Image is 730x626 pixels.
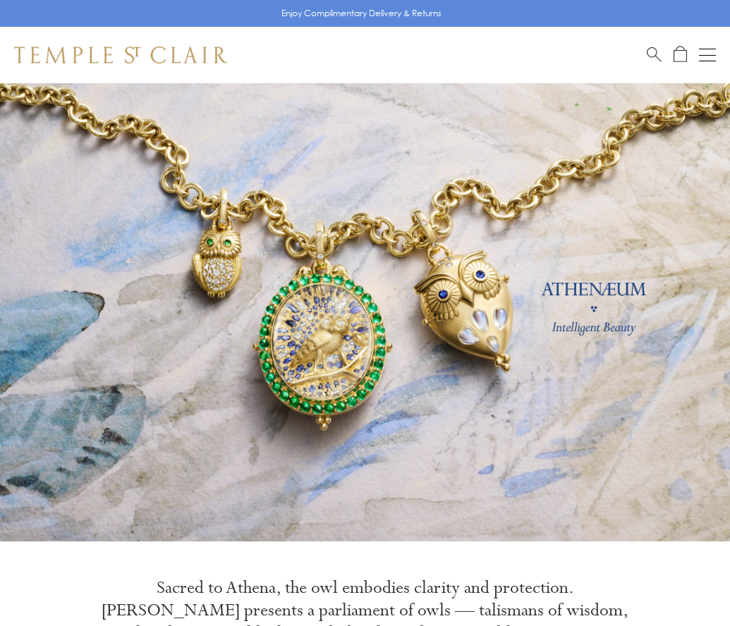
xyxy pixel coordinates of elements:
a: Search [647,46,662,63]
button: Open navigation [699,47,716,63]
a: Open Shopping Bag [674,46,687,63]
p: Enjoy Complimentary Delivery & Returns [281,6,442,20]
img: Temple St. Clair [14,47,227,63]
